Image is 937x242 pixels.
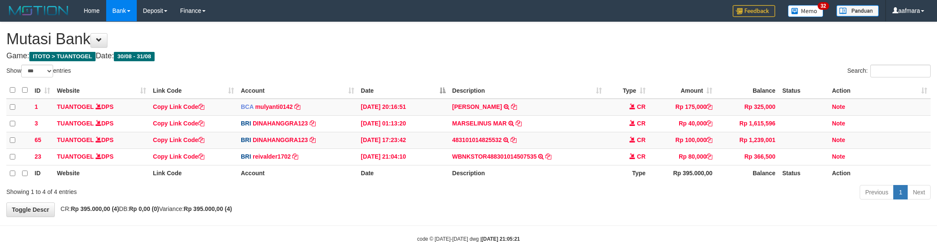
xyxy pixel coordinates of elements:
th: Action [829,165,931,182]
strong: Rp 395.000,00 (4) [184,205,232,212]
span: BRI [241,153,251,160]
small: code © [DATE]-[DATE] dwg | [417,236,520,242]
a: Note [832,137,845,143]
td: Rp 80,000 [649,148,716,165]
td: DPS [54,132,150,148]
a: Next [907,185,931,199]
th: Status [779,82,829,99]
th: Status [779,165,829,182]
label: Search: [847,65,931,77]
span: 1 [35,103,38,110]
td: [DATE] 01:13:20 [358,115,449,132]
td: Rp 175,000 [649,99,716,116]
th: Description [449,165,605,182]
a: Copy JAJA JAHURI to clipboard [511,103,517,110]
span: 23 [35,153,42,160]
th: Link Code: activate to sort column ascending [150,82,237,99]
th: Date: activate to sort column descending [358,82,449,99]
span: BRI [241,120,251,127]
a: mulyanti0142 [255,103,293,110]
span: BCA [241,103,254,110]
td: Rp 100,000 [649,132,716,148]
a: Copy Link Code [153,137,204,143]
td: DPS [54,148,150,165]
span: CR [637,153,646,160]
span: CR: DB: Variance: [56,205,232,212]
th: Account: activate to sort column ascending [237,82,358,99]
strong: [DATE] 21:05:21 [482,236,520,242]
img: panduan.png [836,5,879,17]
a: Copy Link Code [153,153,204,160]
th: Website [54,165,150,182]
span: 30/08 - 31/08 [114,52,155,61]
a: Note [832,120,845,127]
th: Date [358,165,449,182]
span: ITOTO > TUANTOGEL [29,52,96,61]
a: WBNKSTOR488301014507535 [452,153,537,160]
th: ID [31,165,54,182]
a: Copy Rp 100,000 to clipboard [706,137,712,143]
a: Copy Rp 80,000 to clipboard [706,153,712,160]
span: CR [637,103,646,110]
td: [DATE] 20:16:51 [358,99,449,116]
th: Type: activate to sort column ascending [605,82,649,99]
th: Type [605,165,649,182]
a: 483101014825532 [452,137,502,143]
a: TUANTOGEL [57,120,94,127]
th: Website: activate to sort column ascending [54,82,150,99]
a: DINAHANGGRA123 [253,120,308,127]
img: MOTION_logo.png [6,4,71,17]
td: Rp 1,615,596 [716,115,779,132]
h4: Game: Date: [6,52,931,60]
a: [PERSON_NAME] [452,103,502,110]
select: Showentries [21,65,53,77]
a: Copy Link Code [153,120,204,127]
td: [DATE] 21:04:10 [358,148,449,165]
a: Copy mulyanti0142 to clipboard [294,103,300,110]
a: Previous [860,185,894,199]
label: Show entries [6,65,71,77]
span: CR [637,120,646,127]
td: Rp 325,000 [716,99,779,116]
a: 1 [893,185,908,199]
span: 32 [818,2,829,10]
th: Description: activate to sort column ascending [449,82,605,99]
strong: Rp 0,00 (0) [129,205,159,212]
th: Link Code [150,165,237,182]
a: TUANTOGEL [57,137,94,143]
a: Copy DINAHANGGRA123 to clipboard [310,137,316,143]
a: Note [832,103,845,110]
a: MARSELINUS MAR [452,120,507,127]
div: Showing 1 to 4 of 4 entries [6,184,384,196]
th: Action: activate to sort column ascending [829,82,931,99]
th: Balance [716,165,779,182]
span: 65 [35,137,42,143]
img: Feedback.jpg [733,5,775,17]
td: Rp 366,500 [716,148,779,165]
img: Button%20Memo.svg [788,5,824,17]
a: Copy MARSELINUS MAR to clipboard [516,120,522,127]
a: Copy 483101014825532 to clipboard [511,137,516,143]
a: reivalder1702 [253,153,291,160]
a: DINAHANGGRA123 [253,137,308,143]
a: Copy WBNKSTOR488301014507535 to clipboard [545,153,551,160]
a: Copy reivalder1702 to clipboard [292,153,298,160]
span: CR [637,137,646,143]
a: Copy Link Code [153,103,204,110]
a: Toggle Descr [6,202,55,217]
td: DPS [54,115,150,132]
th: ID: activate to sort column ascending [31,82,54,99]
th: Rp 395.000,00 [649,165,716,182]
a: TUANTOGEL [57,103,94,110]
span: 3 [35,120,38,127]
a: Copy Rp 175,000 to clipboard [706,103,712,110]
th: Balance [716,82,779,99]
td: [DATE] 17:23:42 [358,132,449,148]
th: Account [237,165,358,182]
th: Amount: activate to sort column ascending [649,82,716,99]
h1: Mutasi Bank [6,31,931,48]
a: TUANTOGEL [57,153,94,160]
td: DPS [54,99,150,116]
a: Note [832,153,845,160]
span: BRI [241,137,251,143]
